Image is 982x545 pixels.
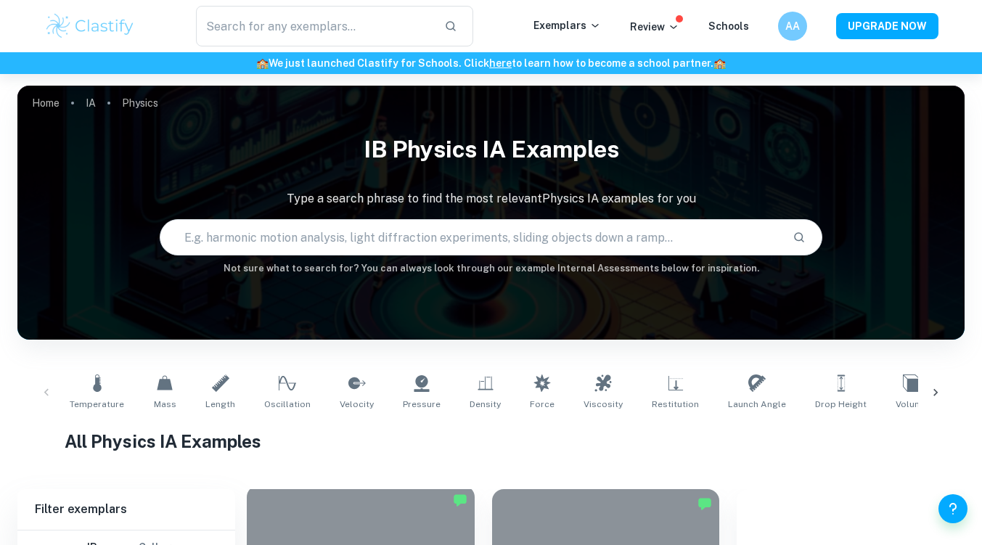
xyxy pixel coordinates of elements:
span: Force [530,398,555,411]
button: UPGRADE NOW [836,13,938,39]
span: Viscosity [584,398,623,411]
span: Drop Height [815,398,867,411]
input: E.g. harmonic motion analysis, light diffraction experiments, sliding objects down a ramp... [160,217,782,258]
span: Temperature [70,398,124,411]
button: Search [787,225,811,250]
img: Marked [453,493,467,507]
span: 🏫 [713,57,726,69]
span: Volume [896,398,928,411]
p: Physics [122,95,158,111]
span: Mass [154,398,176,411]
span: 🏫 [256,57,269,69]
h6: Not sure what to search for? You can always look through our example Internal Assessments below f... [17,261,965,276]
p: Type a search phrase to find the most relevant Physics IA examples for you [17,190,965,208]
a: Home [32,93,60,113]
span: Oscillation [264,398,311,411]
a: here [489,57,512,69]
p: Review [630,19,679,35]
a: IA [86,93,96,113]
p: Exemplars [533,17,601,33]
button: AA [778,12,807,41]
span: Density [470,398,501,411]
span: Restitution [652,398,699,411]
span: Pressure [403,398,441,411]
span: Length [205,398,235,411]
button: Help and Feedback [938,494,967,523]
h6: AA [784,18,801,34]
img: Marked [697,496,712,511]
input: Search for any exemplars... [196,6,433,46]
h6: We just launched Clastify for Schools. Click to learn how to become a school partner. [3,55,979,71]
h6: Filter exemplars [17,489,235,530]
span: Velocity [340,398,374,411]
span: Launch Angle [728,398,786,411]
h1: IB Physics IA examples [17,126,965,173]
img: Clastify logo [44,12,136,41]
h1: All Physics IA Examples [65,428,917,454]
a: Schools [708,20,749,32]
